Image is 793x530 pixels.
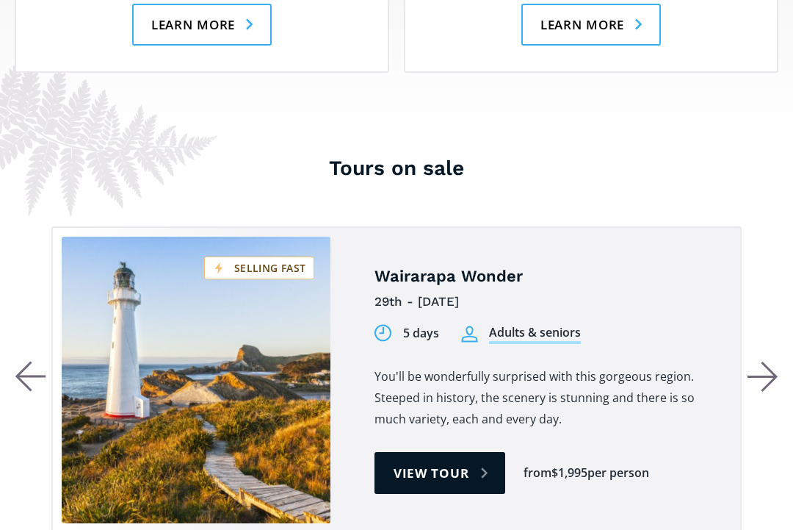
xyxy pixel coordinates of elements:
p: You'll be wonderfully surprised with this gorgeous region. Steeped in history, the scenery is stu... [374,366,707,430]
div: from [524,465,551,481]
a: Learn more [132,4,272,46]
div: 5 [403,325,410,342]
div: 29th - [DATE] [374,290,707,313]
h4: Wairarapa Wonder [374,266,707,287]
h3: Tours on sale [15,154,778,182]
a: View tour [374,452,506,494]
div: days [413,325,439,342]
a: Learn more [521,4,662,46]
div: per person [587,465,649,481]
div: Adults & seniors [489,324,581,344]
div: $1,995 [551,465,587,481]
